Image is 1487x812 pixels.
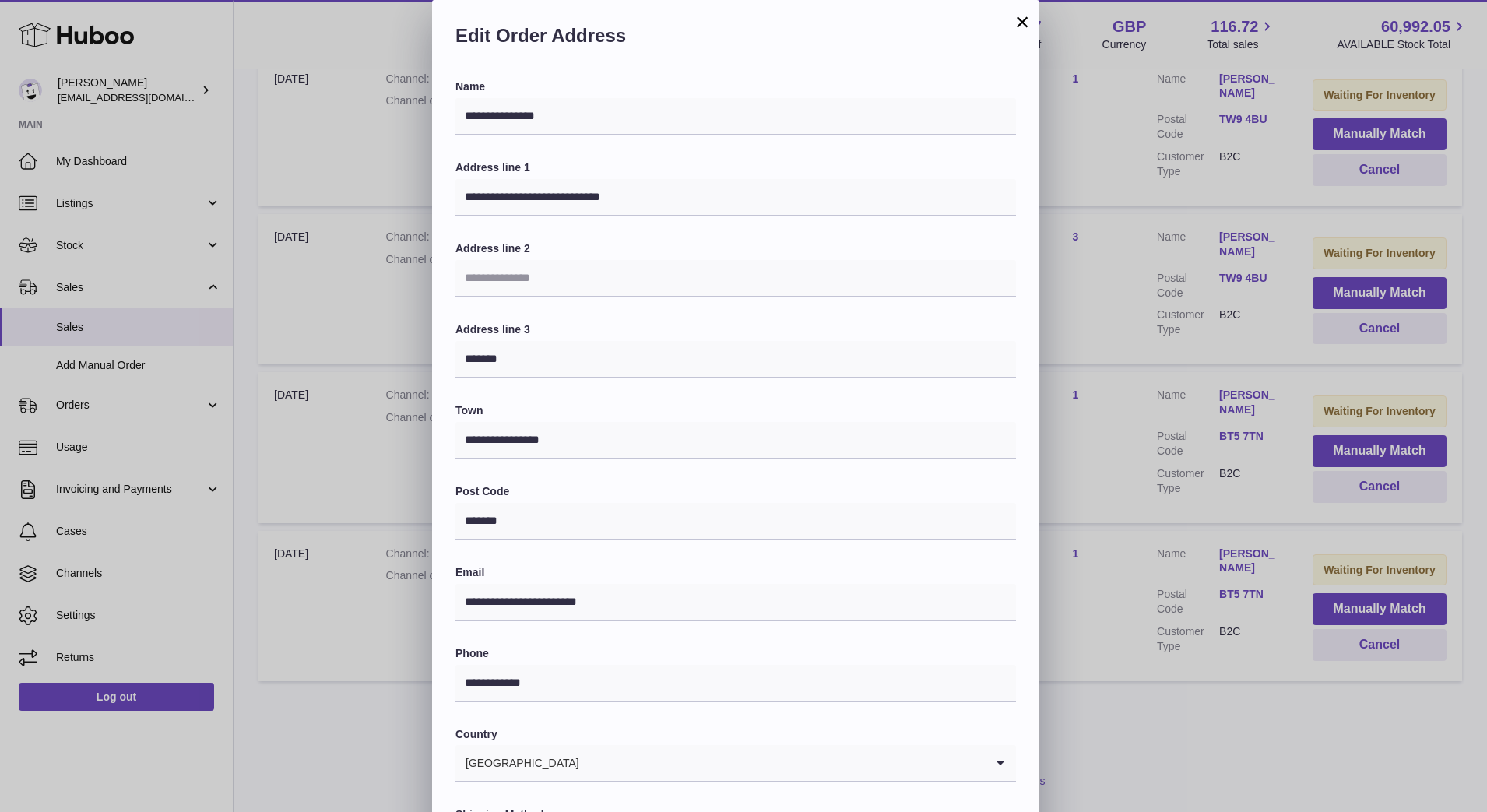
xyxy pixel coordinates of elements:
span: [GEOGRAPHIC_DATA] [455,745,580,781]
label: Address line 1 [455,160,1016,175]
label: Phone [455,646,1016,661]
label: Country [455,727,1016,742]
input: Search for option [580,745,985,781]
label: Post Code [455,484,1016,499]
button: × [1013,12,1032,31]
label: Address line 3 [455,322,1016,337]
label: Name [455,79,1016,94]
label: Address line 2 [455,241,1016,256]
div: Search for option [455,745,1016,782]
label: Email [455,565,1016,580]
label: Town [455,403,1016,418]
h2: Edit Order Address [455,23,1016,56]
